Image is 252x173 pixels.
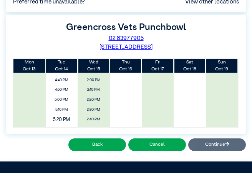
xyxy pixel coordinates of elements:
span: 4:50 PM [48,86,76,95]
span: 2:40 PM [80,116,108,124]
span: 2:30 PM [80,106,108,114]
span: 2:50 PM [80,125,108,134]
span: 4:40 PM [48,76,76,85]
a: [STREET_ADDRESS] [99,44,153,50]
th: Oct 16 [110,59,142,73]
th: Oct 13 [13,59,45,73]
span: 5:20 PM [43,114,80,125]
th: Oct 19 [206,59,238,73]
span: 2:20 PM [80,96,108,104]
span: 2:00 PM [80,76,108,85]
th: Oct 14 [46,59,78,73]
span: 5:10 PM [48,106,76,114]
th: Oct 18 [174,59,206,73]
button: Back [68,138,126,151]
th: Oct 15 [78,59,109,73]
label: Greencross Vets Punchbowl [66,23,186,32]
th: Oct 17 [142,59,174,73]
span: 2:10 PM [80,86,108,95]
button: Cancel [128,138,186,151]
span: 5:00 PM [48,96,76,104]
a: 02 83977905 [109,35,144,41]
